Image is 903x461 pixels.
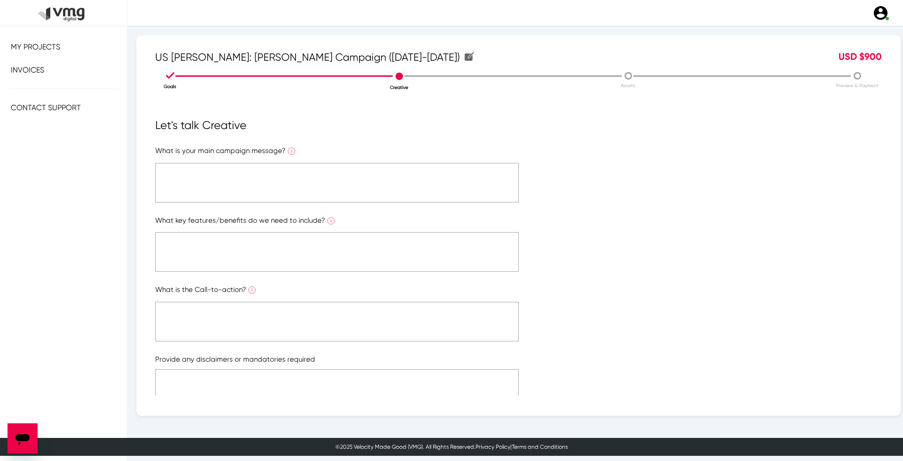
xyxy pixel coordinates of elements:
img: info_outline_icon.svg [327,217,335,225]
img: info_outline_icon.svg [248,286,256,294]
a: user [867,5,894,21]
p: Let's talk Creative [155,117,882,134]
a: Privacy Policy [475,444,510,450]
div: 900 [704,49,889,65]
span: Invoices [11,65,44,74]
img: user [872,5,889,21]
p: What is your main campaign message? [155,146,882,158]
a: Terms and Conditions [512,444,568,450]
img: info_outline_icon.svg [288,147,295,155]
p: Provide any disclaimers or mandatories required [155,354,882,365]
p: What is the Call-to-action? [155,284,882,297]
span: My Projects [11,42,60,51]
span: US [PERSON_NAME]: [PERSON_NAME] Campaign ([DATE]-[DATE]) [155,49,474,65]
span: Contact Support [11,103,81,112]
p: Assets [514,82,743,89]
span: USD $ [839,51,864,62]
img: create.svg [465,52,474,61]
p: What key features/benefits do we need to include? [155,215,882,228]
p: Goals [56,83,285,90]
p: Creative [285,84,514,91]
iframe: Button to launch messaging window [8,423,38,453]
